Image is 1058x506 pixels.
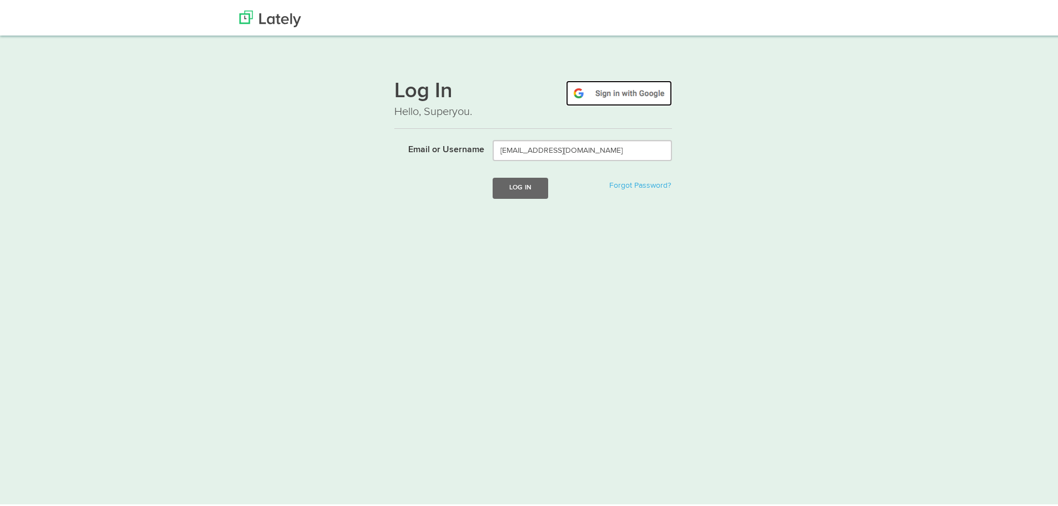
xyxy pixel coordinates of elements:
input: Email or Username [493,138,672,159]
h1: Log In [394,78,672,102]
label: Email or Username [386,138,484,154]
img: google-signin.png [566,78,672,104]
img: Lately [239,8,301,25]
p: Hello, Superyou. [394,102,672,118]
button: Log In [493,176,548,196]
a: Forgot Password? [609,179,671,187]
